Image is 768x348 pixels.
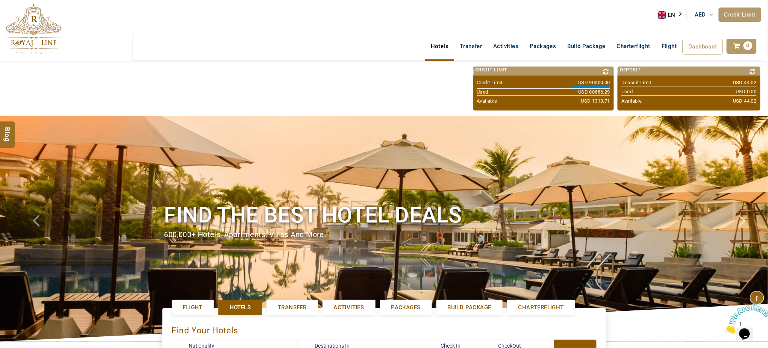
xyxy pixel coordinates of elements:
span: Charterflight [518,304,564,312]
a: Credit Limit [719,8,761,22]
a: Build Package [562,39,611,54]
span: 1 [3,3,6,9]
img: Chat attention grabber [3,3,50,33]
span: Hotels [230,304,251,312]
span: Credit Limit [477,80,503,85]
span: 0 [744,41,753,50]
span: USD 1313.71 [581,98,610,105]
span: USD 44.02 [733,98,757,105]
a: Flight [172,300,214,315]
a: Charterflight [507,300,575,315]
a: Transfer [454,39,488,54]
div: Language [658,9,687,21]
a: Packages [380,300,432,315]
a: Hotels [218,300,262,315]
a: Activities [323,300,376,315]
span: Deposit [620,67,641,73]
span: Charterflight [617,43,650,50]
h1: Find the best hotel deals [164,201,604,229]
span: Packages [391,304,421,312]
span: Dashboard [689,43,717,50]
span: Transfer [278,304,306,312]
a: Transfer [267,300,318,315]
div: Find Your Hotels [172,318,597,340]
span: Available [477,98,498,104]
a: Hotels [425,39,454,54]
span: USD 88686.29 [578,89,610,96]
span: Flight [662,42,677,50]
aside: Language selected: English [658,9,687,21]
a: Activities [488,39,524,54]
a: 0 [727,39,757,54]
span: Deposit Limit [621,80,651,85]
span: USD 90000.00 [578,79,610,86]
a: Flight [656,39,682,46]
iframe: chat widget [721,301,768,337]
div: 600,000+ hotels, apartments, villas and more. [164,229,604,240]
span: Available [621,98,642,104]
a: Build Package [436,300,503,315]
span: Flight [183,304,203,312]
span: Credit Limit [476,67,508,73]
span: Activities [334,304,364,312]
span: Used [621,89,633,94]
span: Used [477,89,489,95]
img: The Royal Line Holidays [6,3,62,54]
span: USD 44.02 [733,79,757,86]
a: Packages [524,39,562,54]
a: Charterflight [611,39,656,54]
span: AED [695,11,706,18]
span: Build Package [448,304,491,312]
span: USD 0.00 [736,88,757,95]
a: EN [658,9,687,21]
span: Blog [3,127,12,134]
